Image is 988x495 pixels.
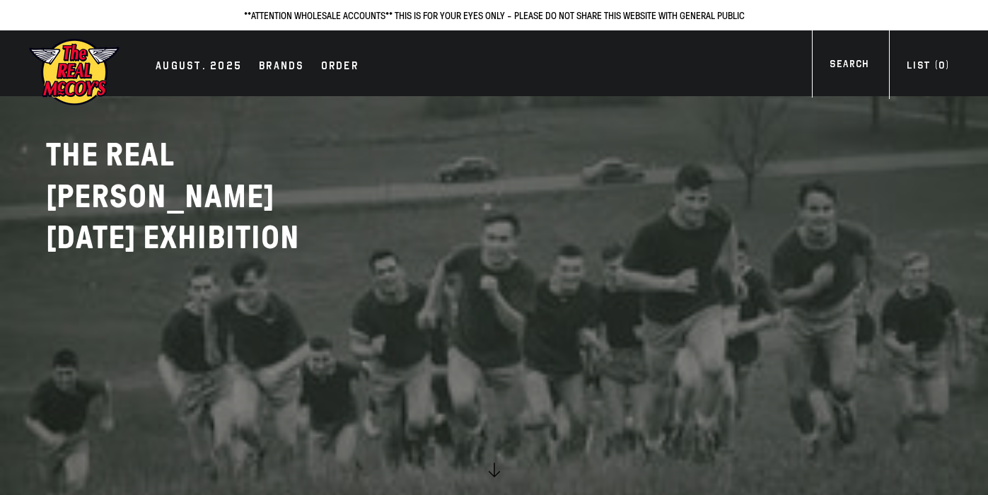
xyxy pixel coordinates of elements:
a: Search [812,57,886,76]
div: AUGUST. 2025 [156,57,242,77]
div: Search [830,57,868,76]
a: AUGUST. 2025 [149,57,249,77]
p: **ATTENTION WHOLESALE ACCOUNTS** THIS IS FOR YOUR EYES ONLY - PLEASE DO NOT SHARE THIS WEBSITE WI... [14,7,974,23]
a: List (0) [889,58,967,77]
div: List ( ) [907,58,949,77]
p: [DATE] EXHIBITION [46,217,400,259]
img: mccoys-exhibition [28,37,120,107]
span: 0 [938,59,945,71]
a: Order [314,57,366,77]
div: Order [321,57,359,77]
h2: THE REAL [PERSON_NAME] [46,134,400,259]
div: Brands [259,57,304,77]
